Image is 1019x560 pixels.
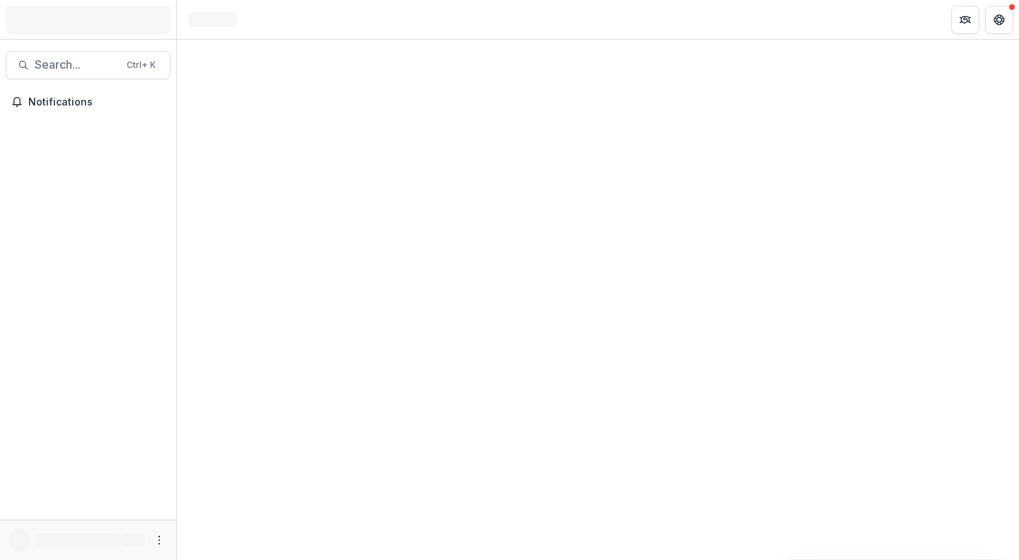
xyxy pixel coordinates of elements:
[151,532,168,549] button: More
[6,91,171,113] button: Notifications
[124,57,159,73] div: Ctrl + K
[183,9,243,30] nav: breadcrumb
[6,51,171,79] button: Search...
[985,6,1013,34] button: Get Help
[28,96,165,108] span: Notifications
[35,58,118,72] span: Search...
[951,6,979,34] button: Partners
